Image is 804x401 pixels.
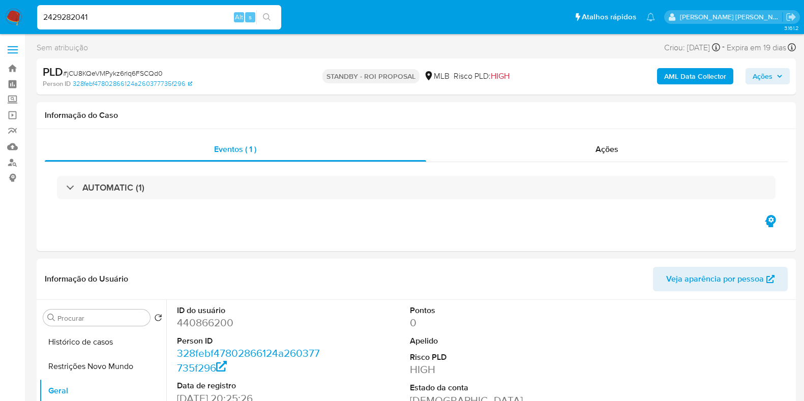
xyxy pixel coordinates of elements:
[680,12,783,22] p: danilo.toledo@mercadolivre.com
[39,354,166,379] button: Restrições Novo Mundo
[45,274,128,284] h1: Informação do Usuário
[37,42,88,53] span: Sem atribuição
[177,335,322,347] dt: Person ID
[177,380,322,391] dt: Data de registro
[410,335,555,347] dt: Apelido
[37,11,281,24] input: Pesquise usuários ou casos...
[722,41,725,54] span: -
[73,79,192,88] a: 328febf47802866124a260377735f296
[646,13,655,21] a: Notificações
[47,314,55,322] button: Procurar
[424,71,450,82] div: MLB
[235,12,243,22] span: Alt
[57,176,776,199] div: AUTOMATIC (1)
[595,143,618,155] span: Ações
[454,71,510,82] span: Risco PLD:
[410,305,555,316] dt: Pontos
[45,110,788,120] h1: Informação do Caso
[63,68,163,78] span: # jCU8KQeVMPykz6rlq6FSCQd0
[664,41,720,54] div: Criou: [DATE]
[664,68,726,84] b: AML Data Collector
[727,42,786,53] span: Expira em 19 dias
[82,182,144,193] h3: AUTOMATIC (1)
[177,305,322,316] dt: ID do usuário
[154,314,162,325] button: Retornar ao pedido padrão
[410,316,555,330] dd: 0
[582,12,636,22] span: Atalhos rápidos
[746,68,790,84] button: Ações
[657,68,733,84] button: AML Data Collector
[322,69,420,83] p: STANDBY - ROI PROPOSAL
[256,10,277,24] button: search-icon
[410,382,555,393] dt: Estado da conta
[43,79,71,88] b: Person ID
[177,316,322,330] dd: 440866200
[43,64,63,80] b: PLD
[249,12,252,22] span: s
[666,267,764,291] span: Veja aparência por pessoa
[410,362,555,377] dd: HIGH
[653,267,788,291] button: Veja aparência por pessoa
[214,143,256,155] span: Eventos ( 1 )
[786,12,796,22] a: Sair
[39,330,166,354] button: Histórico de casos
[753,68,772,84] span: Ações
[491,70,510,82] span: HIGH
[410,352,555,363] dt: Risco PLD
[177,346,320,375] a: 328febf47802866124a260377735f296
[57,314,146,323] input: Procurar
